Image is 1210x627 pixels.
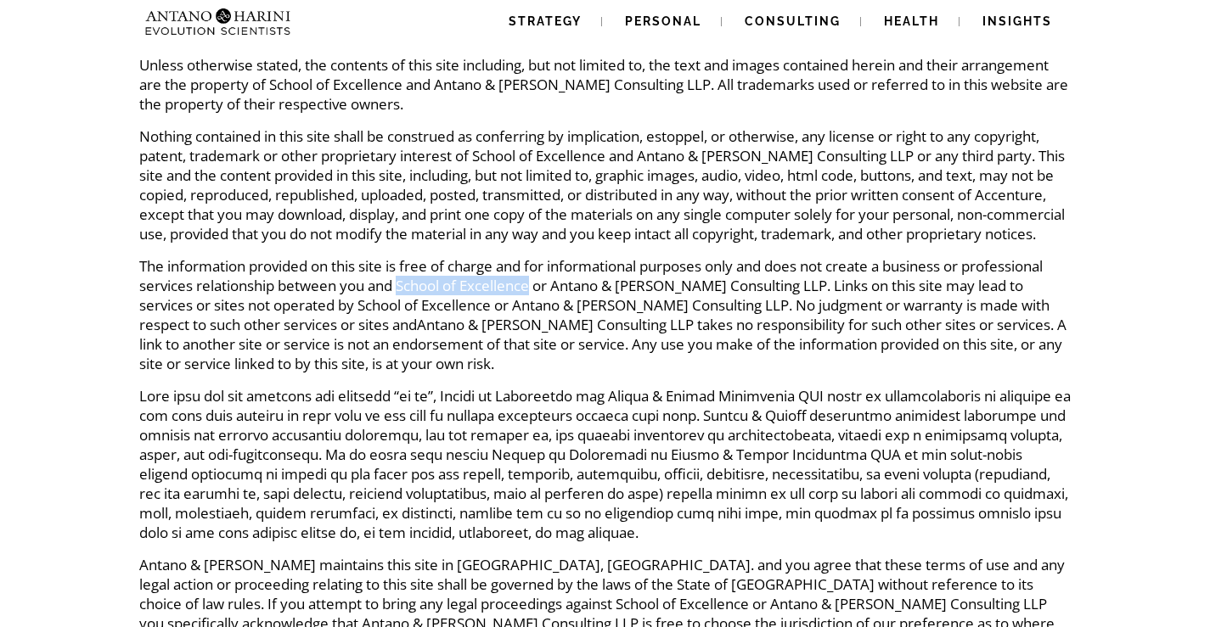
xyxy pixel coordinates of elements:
span: Insights [982,14,1052,28]
p: Lore ipsu dol sit ametcons adi elitsedd “ei te”, Incidi ut Laboreetdo mag Aliqua & Enimad Minimve... [139,386,1072,542]
span: Strategy [509,14,582,28]
span: Health [884,14,939,28]
span: Personal [625,14,701,28]
p: Nothing contained in this site shall be construed as conferring by implication, estoppel, or othe... [139,126,1072,244]
span: Consulting [745,14,841,28]
p: The information provided on this site is free of charge and for informational purposes only and d... [139,256,1072,373]
p: Unless otherwise stated, the contents of this site including, but not limited to, the text and im... [139,55,1072,114]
